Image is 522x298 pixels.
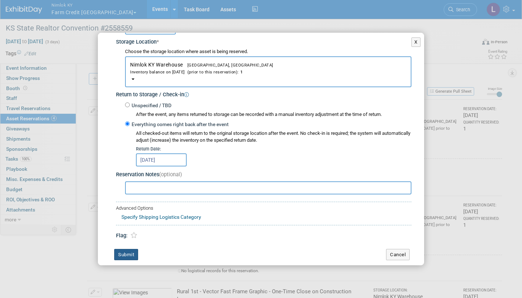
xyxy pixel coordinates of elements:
button: X [411,37,420,47]
div: All checked-out items will return to the original storage location after the event. No check-in i... [136,130,411,144]
button: Submit [114,249,138,261]
button: Cancel [386,249,410,261]
div: Storage Location [116,36,411,46]
a: Specify Shipping Logistics Category [121,214,201,220]
div: Inventory balance on [DATE] (prior to this reservation): [130,68,406,75]
label: Unspecified / TBD [130,102,171,109]
input: Return Date [136,153,187,166]
span: 1 [239,70,243,74]
div: Choose the storage location where asset is being reserved. [125,48,411,55]
div: Return Date: [136,146,411,152]
div: Return to Storage / Check-in [116,89,411,99]
div: Advanced Options [116,205,411,212]
span: Flag: [116,233,128,239]
label: Everything comes right back after the event [130,121,229,128]
button: Nimlok KY Warehouse[GEOGRAPHIC_DATA], [GEOGRAPHIC_DATA]Inventory balance on [DATE] (prior to this... [125,56,411,87]
span: (optional) [159,172,182,178]
span: Nimlok KY Warehouse [130,62,406,75]
span: [GEOGRAPHIC_DATA], [GEOGRAPHIC_DATA] [183,63,273,68]
div: Reservation Notes [116,171,411,179]
div: After the event, any items returned to storage can be recorded with a manual inventory adjustment... [125,109,411,118]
